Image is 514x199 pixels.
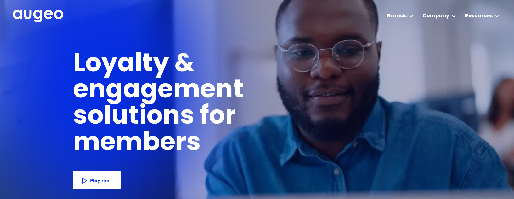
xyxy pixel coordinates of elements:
[422,12,449,20] div: Company
[13,10,63,23] img: Augeo's full logo in white.
[465,12,493,20] div: Resources
[387,12,407,20] div: Brands
[73,131,229,157] h1: members
[73,52,345,130] h1: Loyalty & engagement solutions for
[73,171,121,189] a: Play reel
[13,10,63,23] a: home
